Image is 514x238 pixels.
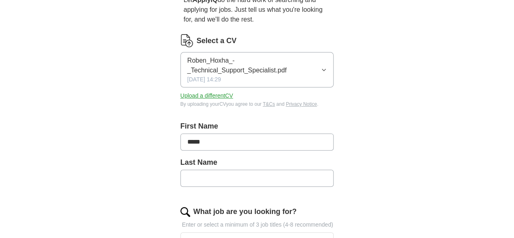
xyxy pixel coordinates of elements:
[263,101,275,107] a: T&Cs
[180,52,334,87] button: Roben_Hoxha_-_Technical_Support_Specialist.pdf[DATE] 14:29
[187,75,221,84] span: [DATE] 14:29
[193,206,297,217] label: What job are you looking for?
[180,157,334,168] label: Last Name
[180,121,334,132] label: First Name
[286,101,317,107] a: Privacy Notice
[180,34,193,47] img: CV Icon
[180,221,334,229] p: Enter or select a minimum of 3 job titles (4-8 recommended)
[180,207,190,217] img: search.png
[180,100,334,108] div: By uploading your CV you agree to our and .
[187,56,321,75] span: Roben_Hoxha_-_Technical_Support_Specialist.pdf
[197,35,236,46] label: Select a CV
[180,92,233,100] button: Upload a differentCV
